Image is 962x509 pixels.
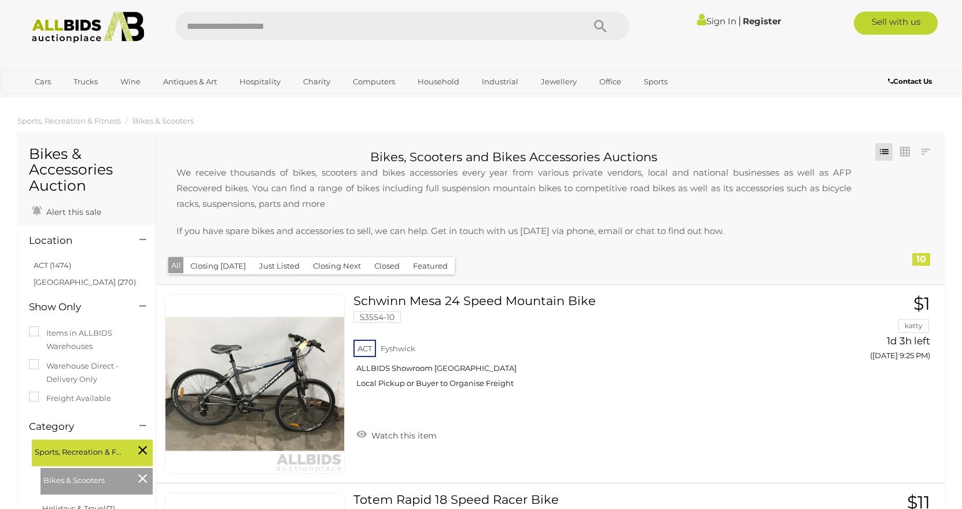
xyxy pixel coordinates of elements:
a: Bikes & Scooters [132,116,194,125]
a: Sell with us [854,12,938,35]
b: Contact Us [888,77,932,86]
a: Office [592,72,629,91]
span: | [738,14,741,27]
a: Contact Us [888,75,935,88]
a: Charity [296,72,338,91]
button: Search [572,12,629,40]
p: If you have spare bikes and accessories to sell, we can help. Get in touch with us [DATE] via pho... [165,223,863,239]
button: Closing Next [306,257,368,275]
span: Sports, Recreation & Fitness [35,443,121,459]
a: [GEOGRAPHIC_DATA] [27,91,124,110]
button: Closed [367,257,407,275]
span: Bikes & Scooters [43,471,130,487]
label: Freight Available [29,392,111,405]
a: Sports, Recreation & Fitness [17,116,121,125]
p: We receive thousands of bikes, scooters and bikes accessories every year from various private ven... [165,165,863,211]
button: Closing [DATE] [183,257,253,275]
span: Watch this item [368,430,437,441]
h4: Location [29,235,122,246]
a: ACT (1474) [34,261,71,270]
h4: Category [29,421,122,432]
img: Allbids.com.au [25,12,151,43]
label: Warehouse Direct - Delivery Only [29,359,144,387]
a: Watch this item [353,426,440,443]
h4: Show Only [29,302,122,313]
a: Sports [636,72,675,91]
a: Schwinn Mesa 24 Speed Mountain Bike 53554-10 ACT Fyshwick ALLBIDS Showroom [GEOGRAPHIC_DATA] Loca... [362,294,805,397]
a: [GEOGRAPHIC_DATA] (270) [34,277,136,287]
a: Trucks [66,72,105,91]
span: Alert this sale [43,207,101,217]
a: Antiques & Art [156,72,224,91]
a: Computers [345,72,403,91]
div: 10 [912,253,930,266]
a: Alert this sale [29,202,104,220]
button: Just Listed [252,257,307,275]
a: Industrial [474,72,526,91]
a: Cars [27,72,58,91]
a: Register [743,16,781,27]
span: $1 [913,293,930,314]
button: Featured [406,257,455,275]
a: Wine [113,72,148,91]
a: Sign In [697,16,736,27]
h1: Bikes & Accessories Auction [29,146,144,194]
h2: Bikes, Scooters and Bikes Accessories Auctions [165,150,863,164]
a: Household [410,72,467,91]
a: $1 katty 1d 3h left ([DATE] 9:25 PM) [822,294,933,366]
a: Hospitality [232,72,288,91]
label: Items in ALLBIDS Warehouses [29,326,144,354]
button: All [168,257,184,274]
a: Jewellery [533,72,584,91]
